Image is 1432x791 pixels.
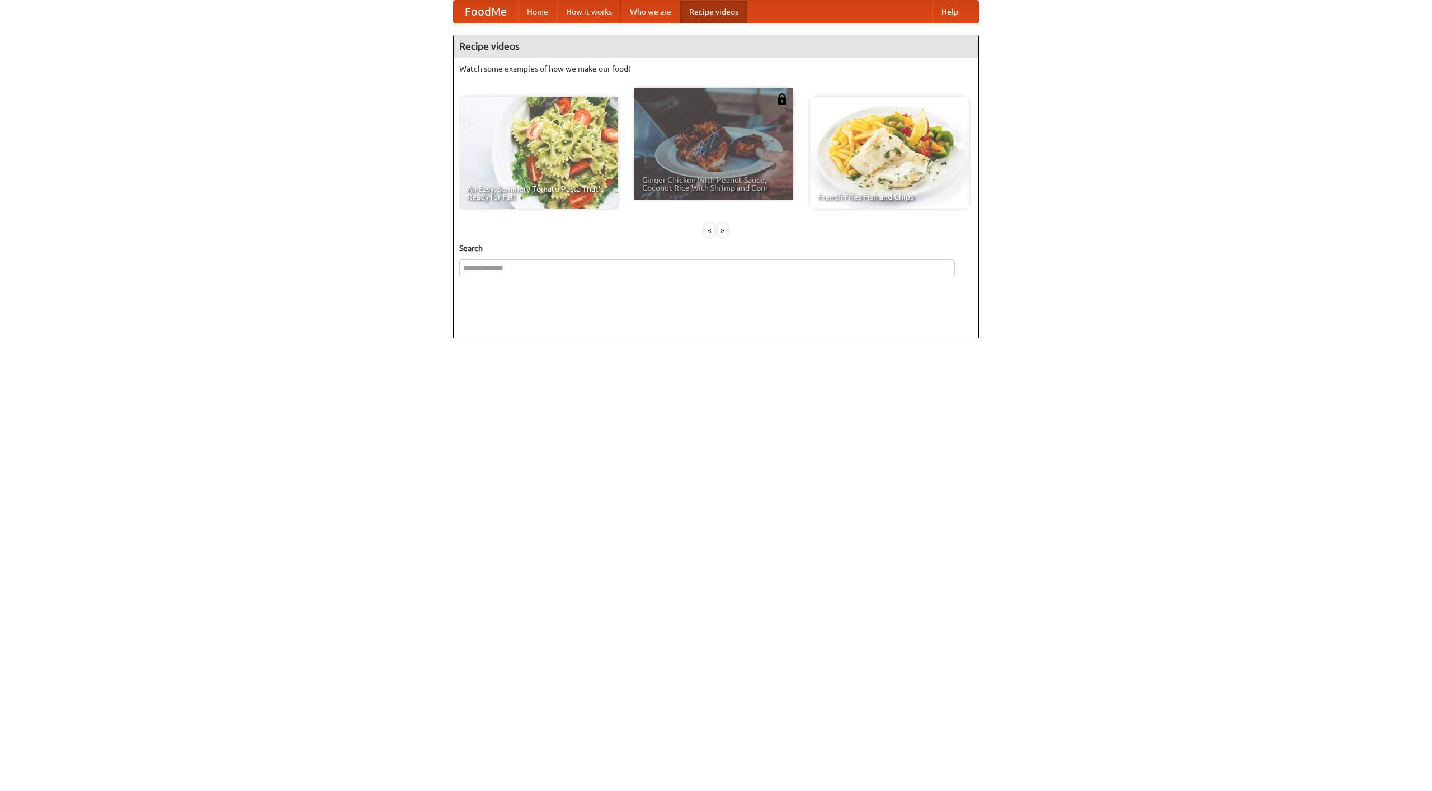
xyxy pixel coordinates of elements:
[459,63,973,74] p: Watch some examples of how we make our food!
[621,1,680,23] a: Who we are
[776,93,788,105] img: 483408.png
[718,223,728,237] div: »
[704,223,714,237] div: «
[459,97,618,209] a: An Easy, Summery Tomato Pasta That's Ready for Fall
[518,1,557,23] a: Home
[818,193,961,201] span: French Fries Fish and Chips
[810,97,969,209] a: French Fries Fish and Chips
[932,1,967,23] a: Help
[454,35,978,58] h4: Recipe videos
[459,243,973,254] h5: Search
[557,1,621,23] a: How it works
[454,1,518,23] a: FoodMe
[680,1,747,23] a: Recipe videos
[467,185,610,201] span: An Easy, Summery Tomato Pasta That's Ready for Fall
